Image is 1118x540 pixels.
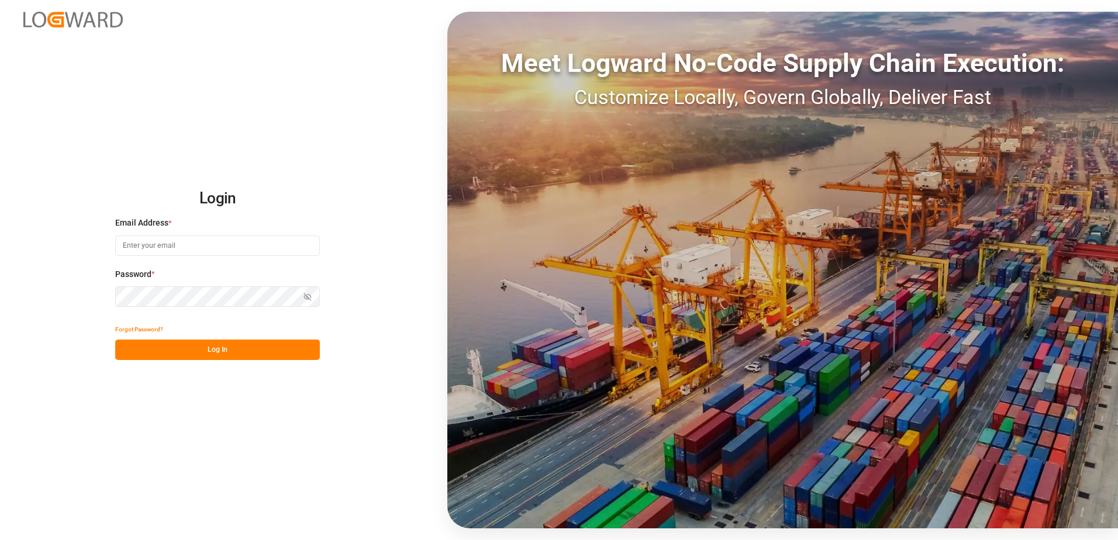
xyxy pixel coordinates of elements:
[115,180,320,217] h2: Login
[115,268,151,281] span: Password
[115,217,168,229] span: Email Address
[115,340,320,360] button: Log In
[447,44,1118,82] div: Meet Logward No-Code Supply Chain Execution:
[23,12,123,27] img: Logward_new_orange.png
[115,319,163,340] button: Forgot Password?
[115,236,320,256] input: Enter your email
[447,82,1118,112] div: Customize Locally, Govern Globally, Deliver Fast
